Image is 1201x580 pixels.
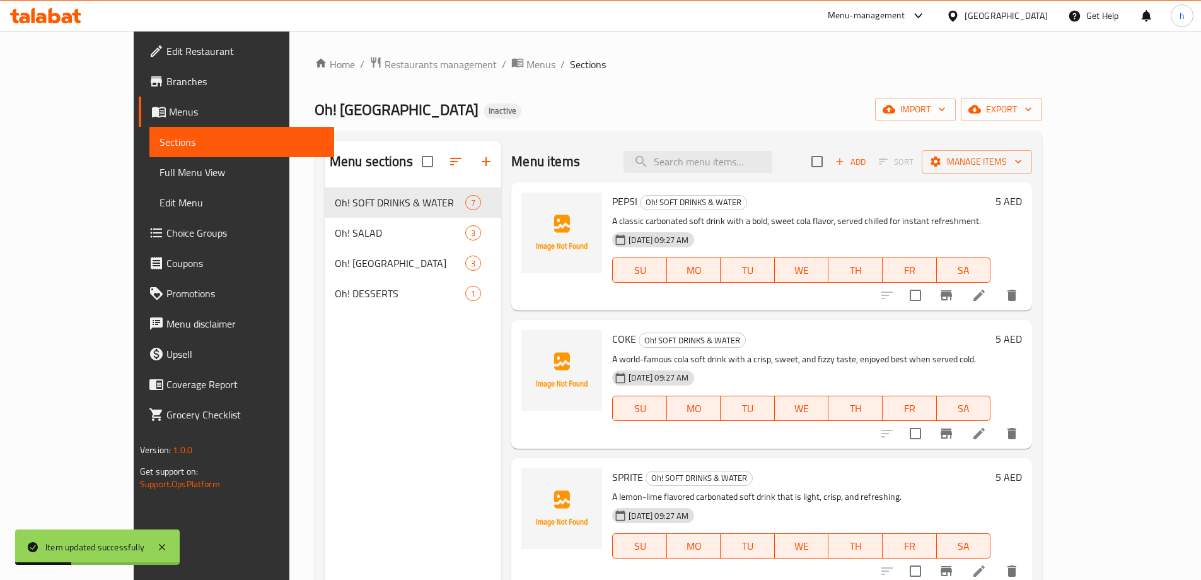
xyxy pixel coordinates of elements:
span: Select to update [902,420,929,447]
span: SU [618,537,661,555]
span: 1 [466,288,480,300]
span: FR [888,261,932,280]
button: WE [775,257,829,283]
span: SA [942,537,986,555]
div: [GEOGRAPHIC_DATA] [965,9,1048,23]
a: Grocery Checklist [139,399,334,430]
div: Inactive [484,104,521,119]
span: [DATE] 09:27 AM [624,510,693,522]
span: import [885,102,946,117]
a: Coverage Report [139,369,334,399]
a: Restaurants management [369,56,497,73]
a: Branches [139,66,334,97]
button: WE [775,533,829,559]
button: TU [721,396,775,421]
span: MO [672,261,716,280]
span: Edit Restaurant [166,44,324,59]
span: COKE [612,329,636,348]
span: export [971,102,1032,117]
span: Promotions [166,286,324,301]
a: Edit menu item [972,564,987,579]
span: WE [780,261,824,280]
button: FR [883,396,937,421]
button: SA [937,533,991,559]
span: Coverage Report [166,377,324,392]
span: FR [888,537,932,555]
div: Oh! SOFT DRINKS & WATER [639,333,746,348]
button: WE [775,396,829,421]
span: Menus [169,104,324,119]
span: [DATE] 09:27 AM [624,234,693,246]
span: SU [618,261,661,280]
button: SU [612,396,666,421]
button: SA [937,257,991,283]
a: Support.OpsPlatform [140,476,220,492]
a: Menu disclaimer [139,309,334,339]
div: Oh! [GEOGRAPHIC_DATA]3 [325,248,502,278]
span: Sections [570,57,606,72]
div: items [465,225,481,240]
div: Oh! SOFT DRINKS & WATER [640,195,747,210]
p: A classic carbonated soft drink with a bold, sweet cola flavor, served chilled for instant refres... [612,213,990,229]
span: Restaurants management [385,57,497,72]
a: Coupons [139,248,334,278]
span: SA [942,399,986,418]
span: Add [833,155,867,169]
span: Manage items [932,154,1022,170]
span: Oh! SOFT DRINKS & WATER [639,333,745,348]
button: MO [667,257,721,283]
span: Oh! [GEOGRAPHIC_DATA] [315,95,479,124]
span: MO [672,537,716,555]
span: TU [726,399,770,418]
span: SU [618,399,661,418]
a: Edit Menu [149,187,334,218]
span: SA [942,261,986,280]
li: / [560,57,565,72]
img: SPRITE [521,468,602,549]
input: search [624,151,772,173]
span: Select section first [871,152,922,172]
span: 3 [466,257,480,269]
div: items [465,195,481,210]
li: / [360,57,364,72]
img: COKE [521,330,602,411]
nav: Menu sections [325,182,502,314]
a: Edit menu item [972,426,987,441]
div: Oh! SOFT DRINKS & WATER [646,471,753,486]
a: Menus [511,56,555,73]
a: Sections [149,127,334,157]
span: TU [726,261,770,280]
span: TH [833,537,878,555]
span: Oh! DESSERTS [335,286,465,301]
button: TU [721,257,775,283]
span: Select to update [902,282,929,309]
a: Edit Restaurant [139,36,334,66]
div: Menu-management [828,8,905,23]
span: Upsell [166,346,324,362]
a: Choice Groups [139,218,334,248]
a: Home [315,57,355,72]
button: FR [883,257,937,283]
span: 3 [466,227,480,239]
span: SPRITE [612,468,643,487]
li: / [502,57,506,72]
a: Menus [139,97,334,127]
nav: breadcrumb [315,56,1042,73]
button: Branch-specific-item [931,418,961,449]
span: Oh! SALAD [335,225,465,240]
button: export [961,98,1042,121]
span: Edit Menu [160,195,324,210]
span: Sections [160,134,324,150]
span: Grocery Checklist [166,407,324,422]
span: Inactive [484,105,521,116]
span: Oh! SOFT DRINKS & WATER [641,195,746,210]
span: 1.0.0 [173,442,192,458]
img: PEPSI [521,192,602,273]
button: Manage items [922,150,1032,174]
button: delete [997,418,1027,449]
span: MO [672,399,716,418]
span: Choice Groups [166,225,324,240]
span: Oh! SOFT DRINKS & WATER [335,195,465,210]
div: items [465,256,481,271]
